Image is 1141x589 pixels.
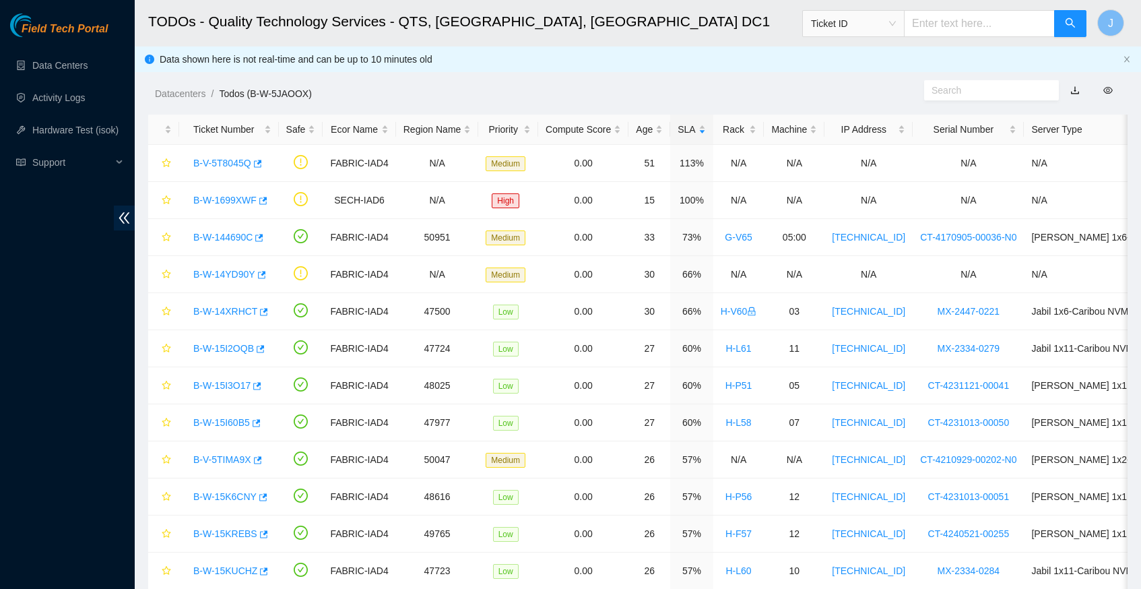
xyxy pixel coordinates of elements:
[493,305,519,319] span: Low
[538,330,628,367] td: 0.00
[832,306,905,317] a: [TECHNICAL_ID]
[721,306,757,317] a: H-V60lock
[486,453,525,468] span: Medium
[396,441,479,478] td: 50047
[162,232,171,243] span: star
[193,528,257,539] a: B-W-15KREBS
[294,563,308,577] span: check-circle
[193,454,251,465] a: B-V-5TIMA9X
[323,293,395,330] td: FABRIC-IAD4
[538,441,628,478] td: 0.00
[162,529,171,540] span: star
[713,182,764,219] td: N/A
[764,256,824,293] td: N/A
[219,88,311,99] a: Todos (B-W-5JAOOX)
[156,486,172,507] button: star
[938,306,1000,317] a: MX-2447-0221
[396,478,479,516] td: 48616
[493,490,519,505] span: Low
[193,565,257,576] a: B-W-15KUCHZ
[628,293,670,330] td: 30
[1123,55,1131,64] button: close
[162,381,171,392] span: star
[913,182,1024,219] td: N/A
[628,219,670,256] td: 33
[162,195,171,206] span: star
[16,158,26,167] span: read
[492,193,519,208] span: High
[670,330,713,367] td: 60%
[162,344,171,354] span: star
[832,380,905,391] a: [TECHNICAL_ID]
[156,523,172,545] button: star
[323,330,395,367] td: FABRIC-IAD4
[323,516,395,553] td: FABRIC-IAD4
[323,182,395,219] td: SECH-IAD6
[928,380,1010,391] a: CT-4231121-00041
[670,219,713,256] td: 73%
[294,303,308,317] span: check-circle
[928,491,1010,502] a: CT-4231013-00051
[114,206,135,230] span: double-left
[493,527,519,542] span: Low
[193,380,251,391] a: B-W-15I3O17
[670,145,713,182] td: 113%
[156,189,172,211] button: star
[824,145,913,182] td: N/A
[1123,55,1131,63] span: close
[538,293,628,330] td: 0.00
[162,307,171,317] span: star
[713,145,764,182] td: N/A
[764,441,824,478] td: N/A
[1070,85,1080,96] a: download
[725,380,752,391] a: H-P51
[162,566,171,577] span: star
[396,182,479,219] td: N/A
[156,152,172,174] button: star
[294,192,308,206] span: exclamation-circle
[764,182,824,219] td: N/A
[764,145,824,182] td: N/A
[538,145,628,182] td: 0.00
[538,516,628,553] td: 0.00
[396,145,479,182] td: N/A
[486,156,525,171] span: Medium
[193,491,257,502] a: B-W-15K6CNY
[1097,9,1124,36] button: J
[538,256,628,293] td: 0.00
[670,441,713,478] td: 57%
[920,232,1016,243] a: CT-4170905-00036-N0
[913,145,1024,182] td: N/A
[162,158,171,169] span: star
[928,528,1010,539] a: CT-4240521-00255
[162,270,171,280] span: star
[628,330,670,367] td: 27
[193,269,255,280] a: B-W-14YD90Y
[538,219,628,256] td: 0.00
[764,293,824,330] td: 03
[32,125,119,135] a: Hardware Test (isok)
[294,155,308,169] span: exclamation-circle
[670,478,713,516] td: 57%
[323,145,395,182] td: FABRIC-IAD4
[920,454,1016,465] a: CT-4210929-00202-N0
[323,404,395,441] td: FABRIC-IAD4
[538,404,628,441] td: 0.00
[294,340,308,354] span: check-circle
[538,478,628,516] td: 0.00
[628,516,670,553] td: 26
[396,330,479,367] td: 47724
[725,528,752,539] a: H-F57
[323,256,395,293] td: FABRIC-IAD4
[486,268,525,282] span: Medium
[932,83,1041,98] input: Search
[294,377,308,392] span: check-circle
[1108,15,1113,32] span: J
[1065,18,1076,30] span: search
[538,182,628,219] td: 0.00
[156,338,172,359] button: star
[193,306,257,317] a: B-W-14XRHCT
[396,219,479,256] td: 50951
[725,417,751,428] a: H-L58
[156,412,172,433] button: star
